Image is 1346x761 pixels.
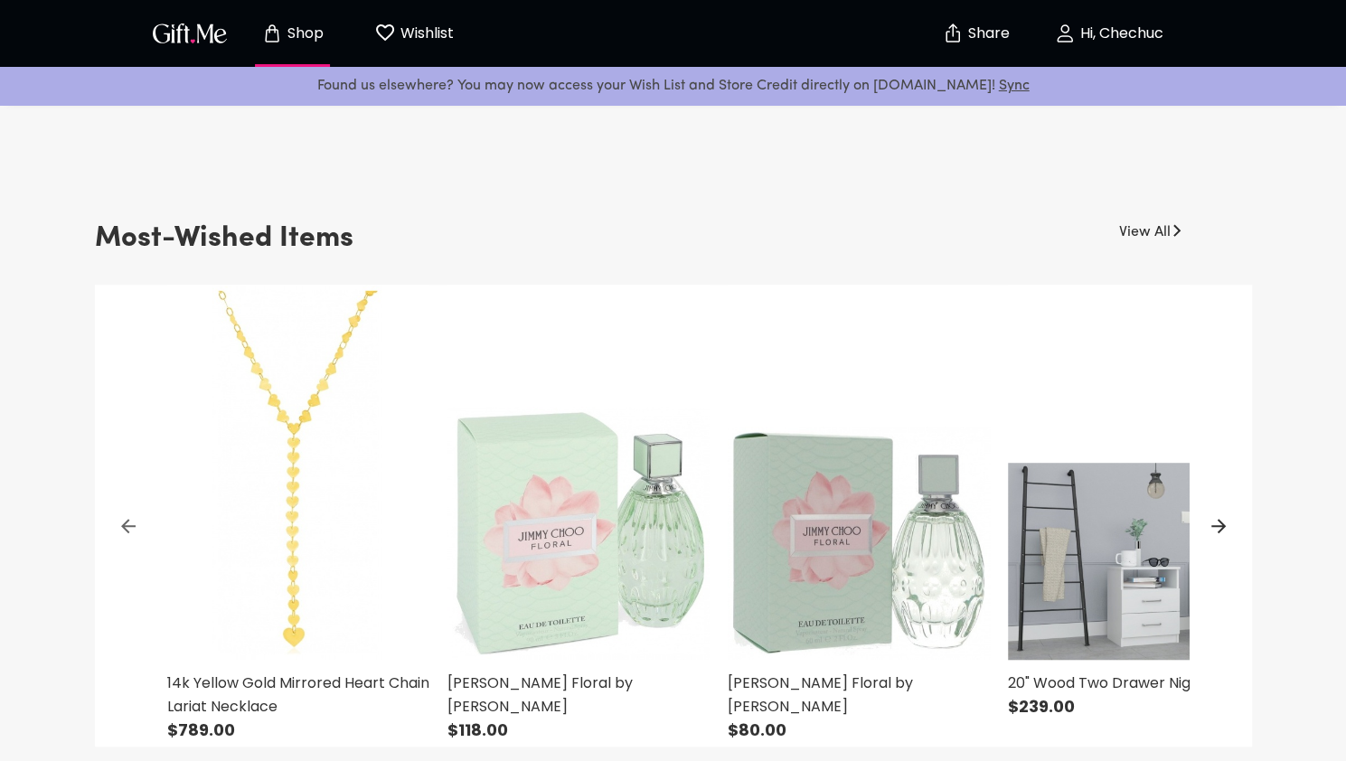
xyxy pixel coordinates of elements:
img: Jimmy Choo Floral by Jimmy Choo [447,285,710,660]
p: [PERSON_NAME] Floral by [PERSON_NAME] [447,672,710,719]
p: 20" Wood Two Drawer Nightstand [1008,672,1270,695]
p: $789.00 [167,719,429,742]
img: Jimmy Choo Floral by Jimmy Choo [728,285,990,660]
a: Sync [999,79,1030,93]
button: Share [945,2,1008,65]
p: $118.00 [447,719,710,742]
p: Wishlist [396,22,454,45]
button: Store page [243,5,343,62]
button: Wishlist page [364,5,464,62]
p: Hi, Chechuc [1076,26,1163,42]
div: Jimmy Choo Floral by Jimmy Choo[PERSON_NAME] Floral by [PERSON_NAME]$118.00 [438,285,719,747]
p: Found us elsewhere? You may now access your Wish List and Store Credit directly on [DOMAIN_NAME]! [14,74,1332,98]
p: [PERSON_NAME] Floral by [PERSON_NAME] [728,672,990,719]
p: Shop [283,26,324,42]
a: View All [1119,214,1171,243]
a: Jimmy Choo Floral by Jimmy Choo[PERSON_NAME] Floral by [PERSON_NAME]$80.00 [728,285,990,742]
a: Jimmy Choo Floral by Jimmy Choo[PERSON_NAME] Floral by [PERSON_NAME]$118.00 [447,285,710,742]
p: $239.00 [1008,695,1270,719]
button: GiftMe Logo [147,23,232,44]
img: secure [942,23,964,44]
div: 14k Yellow Gold Mirrored Heart Chain Lariat Necklace14k Yellow Gold Mirrored Heart Chain Lariat N... [158,285,438,747]
p: Share [964,26,1010,42]
div: 20" Wood Two Drawer Nightstand20" Wood Two Drawer Nightstand$239.00 [999,285,1279,723]
h3: Most-Wished Items [95,214,353,263]
p: $80.00 [728,719,990,742]
img: 20" Wood Two Drawer Nightstand [1008,285,1270,660]
a: 14k Yellow Gold Mirrored Heart Chain Lariat Necklace14k Yellow Gold Mirrored Heart Chain Lariat N... [167,285,429,742]
img: 14k Yellow Gold Mirrored Heart Chain Lariat Necklace [167,285,429,660]
p: 14k Yellow Gold Mirrored Heart Chain Lariat Necklace [167,672,429,719]
div: Jimmy Choo Floral by Jimmy Choo[PERSON_NAME] Floral by [PERSON_NAME]$80.00 [719,285,999,747]
a: 20" Wood Two Drawer Nightstand20" Wood Two Drawer Nightstand$239.00 [1008,285,1270,719]
button: Hi, Chechuc [1019,5,1200,62]
img: GiftMe Logo [149,20,231,46]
